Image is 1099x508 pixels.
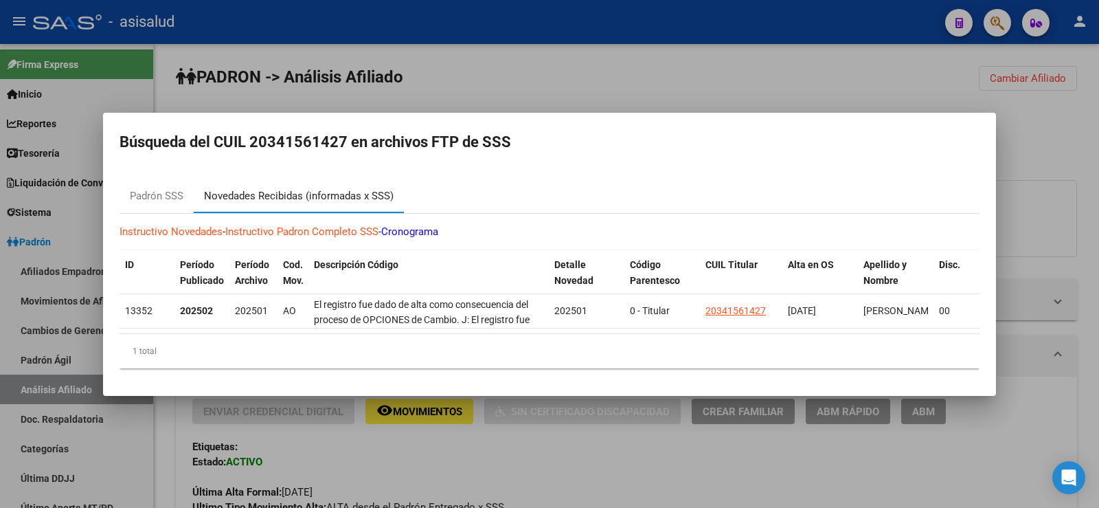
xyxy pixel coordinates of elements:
span: [PERSON_NAME] [863,305,937,316]
a: Cronograma [381,225,438,238]
span: Disc. [939,259,960,270]
datatable-header-cell: Cierre presentación [975,250,1050,311]
h2: Búsqueda del CUIL 20341561427 en archivos FTP de SSS [120,129,979,155]
datatable-header-cell: Descripción Código [308,250,549,311]
div: 00 [939,303,969,319]
div: Open Intercom Messenger [1052,461,1085,494]
span: El registro fue dado de alta como consecuencia del proceso de OPCIONES de Cambio. J: El registro ... [314,299,530,435]
span: 202501 [554,305,587,316]
span: Código Parentesco [630,259,680,286]
div: 1 total [120,334,979,368]
span: 13352 [125,305,152,316]
span: CUIL Titular [705,259,758,270]
datatable-header-cell: Cod. Mov. [277,250,308,311]
span: Alta en OS [788,259,834,270]
datatable-header-cell: Período Publicado [174,250,229,311]
a: Instructivo Padron Completo SSS [225,225,378,238]
datatable-header-cell: Período Archivo [229,250,277,311]
datatable-header-cell: Alta en OS [782,250,858,311]
span: 202501 [235,305,268,316]
span: ID [125,259,134,270]
span: Apellido y Nombre [863,259,907,286]
p: - - [120,224,979,240]
div: Novedades Recibidas (informadas x SSS) [204,188,394,204]
span: Descripción Código [314,259,398,270]
datatable-header-cell: CUIL Titular [700,250,782,311]
datatable-header-cell: ID [120,250,174,311]
strong: 202502 [180,305,213,316]
a: Instructivo Novedades [120,225,223,238]
span: 0 - Titular [630,305,670,316]
span: Cod. Mov. [283,259,304,286]
datatable-header-cell: Disc. [933,250,975,311]
span: [DATE] [788,305,816,316]
span: Período Publicado [180,259,224,286]
span: Detalle Novedad [554,259,593,286]
div: Padrón SSS [130,188,183,204]
datatable-header-cell: Detalle Novedad [549,250,624,311]
datatable-header-cell: Apellido y Nombre [858,250,933,311]
span: Período Archivo [235,259,269,286]
span: 20341561427 [705,305,766,316]
span: AO [283,305,296,316]
datatable-header-cell: Código Parentesco [624,250,700,311]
